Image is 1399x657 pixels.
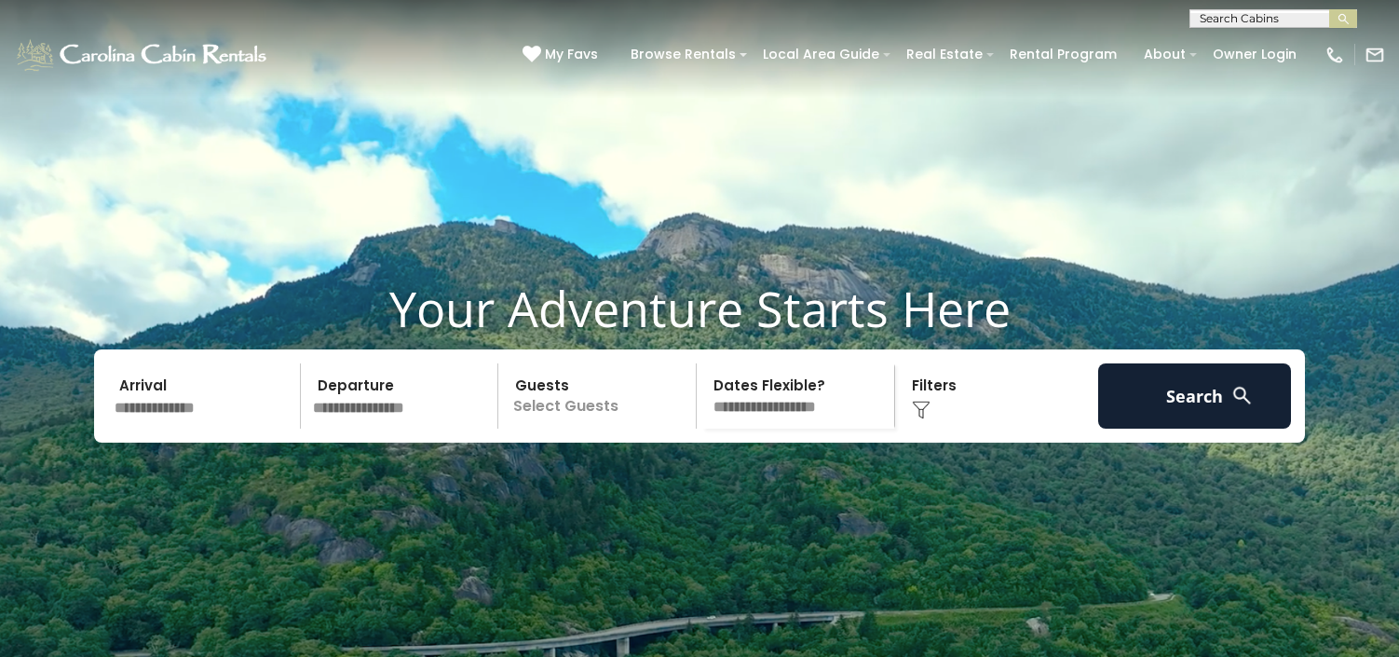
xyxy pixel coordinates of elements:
[1230,384,1254,407] img: search-regular-white.png
[1324,45,1345,65] img: phone-regular-white.png
[1203,40,1306,69] a: Owner Login
[1365,45,1385,65] img: mail-regular-white.png
[14,36,272,74] img: White-1-1-2.png
[1000,40,1126,69] a: Rental Program
[897,40,992,69] a: Real Estate
[504,363,696,429] p: Select Guests
[14,280,1385,337] h1: Your Adventure Starts Here
[754,40,889,69] a: Local Area Guide
[621,40,745,69] a: Browse Rentals
[545,45,598,64] span: My Favs
[912,401,930,419] img: filter--v1.png
[523,45,603,65] a: My Favs
[1098,363,1291,429] button: Search
[1134,40,1195,69] a: About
